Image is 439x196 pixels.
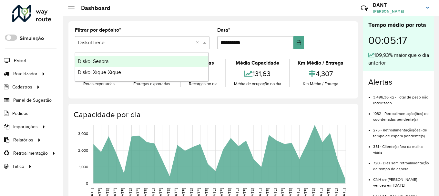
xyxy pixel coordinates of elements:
div: Km Médio / Entrega [291,59,350,67]
label: Filtrar por depósito [75,26,121,34]
h4: Capacidade por dia [74,110,352,119]
li: 720 - Dias sem retroalimentação de tempo de espera [373,155,429,172]
div: 00:05:17 [368,29,429,51]
div: Críticas? Dúvidas? Elogios? Sugestões? Entre em contato conosco! [284,2,351,19]
span: Roteirizador [13,70,37,77]
div: Média de ocupação no dia [228,81,287,87]
span: Diskol Seabra [78,58,108,64]
h3: DANT [373,2,421,8]
ng-dropdown-panel: Options list [75,52,209,82]
div: Média Capacidade [228,59,287,67]
label: Data [217,26,230,34]
div: Recargas no dia [182,81,224,87]
span: Painel [14,57,26,64]
div: Tempo médio por rota [368,21,429,29]
div: 109,93% maior que o dia anterior [368,51,429,67]
li: 351 - Cliente(s) fora da malha viária [373,139,429,155]
span: Relatórios [13,137,33,143]
span: Cadastros [12,84,32,90]
text: 0 [86,181,88,185]
label: Simulação [20,35,44,42]
span: Pedidos [12,110,28,117]
div: Km Médio / Entrega [291,81,350,87]
h4: Alertas [368,77,429,87]
span: [PERSON_NAME] [373,8,421,14]
div: Rotas exportadas [77,81,121,87]
span: Retroalimentação [13,150,48,157]
span: Painel de Sugestão [13,97,52,104]
span: Diskol Xique-Xique [78,69,121,75]
span: Tático [12,163,24,170]
div: 4,307 [291,67,350,81]
text: 2,000 [78,148,88,152]
li: 1082 - Retroalimentação(ões) de coordenadas pendente(s) [373,106,429,122]
text: 1,000 [79,165,88,169]
button: Choose Date [293,36,304,49]
li: 3.496,36 kg - Total de peso não roteirizado [373,89,429,106]
text: 3,000 [78,132,88,136]
a: Contato Rápido [357,1,371,15]
span: Clear all [196,39,201,46]
div: 131,63 [228,67,287,81]
li: CNH de [PERSON_NAME] venceu em [DATE] [373,172,429,188]
span: Importações [13,123,38,130]
li: 275 - Retroalimentação(ões) de tempo de espera pendente(s) [373,122,429,139]
h2: Dashboard [75,5,110,12]
div: Entregas exportadas [125,81,178,87]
